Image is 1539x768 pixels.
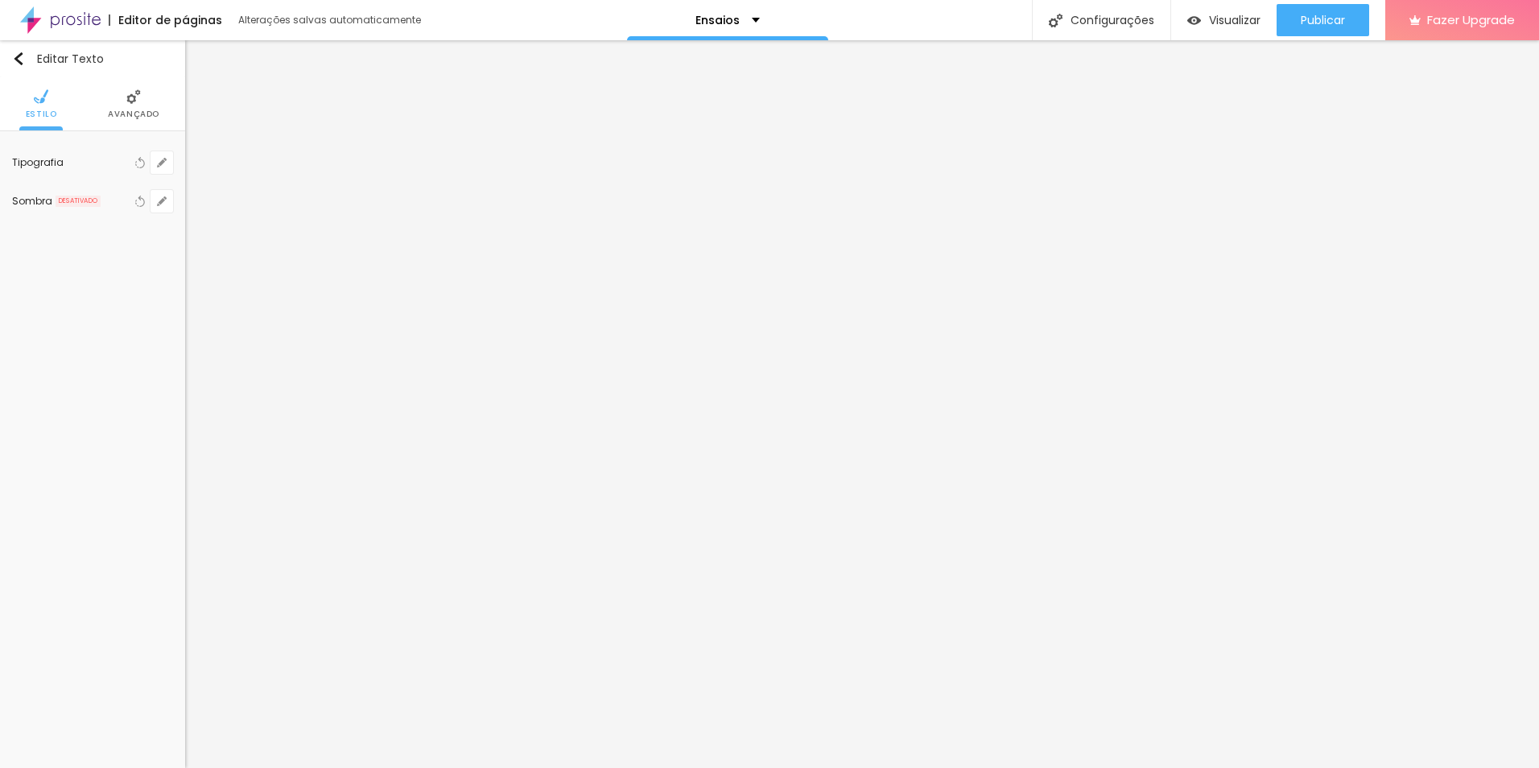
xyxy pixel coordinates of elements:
[1209,14,1260,27] span: Visualizar
[34,89,48,104] img: Icone
[1427,13,1515,27] span: Fazer Upgrade
[126,89,141,104] img: Icone
[1187,14,1201,27] img: view-1.svg
[109,14,222,26] div: Editor de páginas
[185,40,1539,768] iframe: Editor
[12,158,131,167] div: Tipografia
[12,196,52,206] div: Sombra
[1049,14,1062,27] img: Icone
[56,196,101,207] span: DESATIVADO
[26,110,57,118] span: Estilo
[1301,14,1345,27] span: Publicar
[238,15,423,25] div: Alterações salvas automaticamente
[12,52,104,65] div: Editar Texto
[108,110,159,118] span: Avançado
[695,14,740,26] p: Ensaios
[1277,4,1369,36] button: Publicar
[12,52,25,65] img: Icone
[1171,4,1277,36] button: Visualizar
